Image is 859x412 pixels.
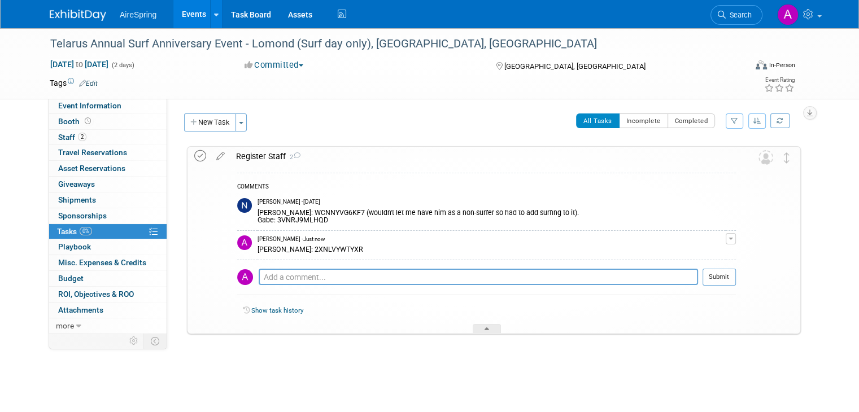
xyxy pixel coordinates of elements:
[703,269,736,286] button: Submit
[82,117,93,125] span: Booth not reserved yet
[50,10,106,21] img: ExhibitDay
[258,207,726,225] div: [PERSON_NAME]: WCNNYVG6KF7 (wouldn't let me have him as a non-surfer so had to add surfing to it)...
[258,235,325,243] span: [PERSON_NAME] - Just now
[49,271,167,286] a: Budget
[49,114,167,129] a: Booth
[49,224,167,239] a: Tasks0%
[49,287,167,302] a: ROI, Objectives & ROO
[49,192,167,208] a: Shipments
[46,34,732,54] div: Telarus Annual Surf Anniversary Event - Lomond (Surf day only), [GEOGRAPHIC_DATA], [GEOGRAPHIC_DATA]
[49,130,167,145] a: Staff2
[50,77,98,89] td: Tags
[230,147,736,166] div: Register Staff
[758,150,773,165] img: Unassigned
[56,321,74,330] span: more
[710,5,762,25] a: Search
[764,77,795,83] div: Event Rating
[57,227,92,236] span: Tasks
[58,179,95,189] span: Giveaways
[184,113,236,132] button: New Task
[58,211,107,220] span: Sponsorships
[251,306,303,314] a: Show task history
[237,182,736,194] div: COMMENTS
[58,258,146,267] span: Misc. Expenses & Credits
[237,198,252,213] img: Natalie Pyron
[211,151,230,161] a: edit
[770,113,790,128] a: Refresh
[58,117,93,126] span: Booth
[111,62,134,69] span: (2 days)
[58,274,84,283] span: Budget
[80,227,92,235] span: 0%
[576,113,620,128] button: All Tasks
[58,133,86,142] span: Staff
[49,239,167,255] a: Playbook
[58,242,91,251] span: Playbook
[756,60,767,69] img: Format-Inperson.png
[124,334,144,348] td: Personalize Event Tab Strip
[784,152,790,163] i: Move task
[58,195,96,204] span: Shipments
[58,164,125,173] span: Asset Reservations
[769,61,795,69] div: In-Person
[79,80,98,87] a: Edit
[144,334,167,348] td: Toggle Event Tabs
[258,243,726,254] div: [PERSON_NAME]: 2XNLVYWTYXR
[726,11,752,19] span: Search
[49,303,167,318] a: Attachments
[241,59,308,71] button: Committed
[49,177,167,192] a: Giveaways
[49,98,167,113] a: Event Information
[777,4,799,25] img: Angie Handal
[685,59,795,76] div: Event Format
[50,59,109,69] span: [DATE] [DATE]
[668,113,716,128] button: Completed
[237,269,253,285] img: Angie Handal
[78,133,86,141] span: 2
[49,145,167,160] a: Travel Reservations
[74,60,85,69] span: to
[58,101,121,110] span: Event Information
[504,62,646,71] span: [GEOGRAPHIC_DATA], [GEOGRAPHIC_DATA]
[49,208,167,223] a: Sponsorships
[49,318,167,334] a: more
[58,148,127,157] span: Travel Reservations
[58,305,103,314] span: Attachments
[258,198,320,206] span: [PERSON_NAME] - [DATE]
[619,113,668,128] button: Incomplete
[49,161,167,176] a: Asset Reservations
[237,235,252,250] img: Angie Handal
[58,290,134,299] span: ROI, Objectives & ROO
[286,154,300,161] span: 2
[49,255,167,270] a: Misc. Expenses & Credits
[120,10,156,19] span: AireSpring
